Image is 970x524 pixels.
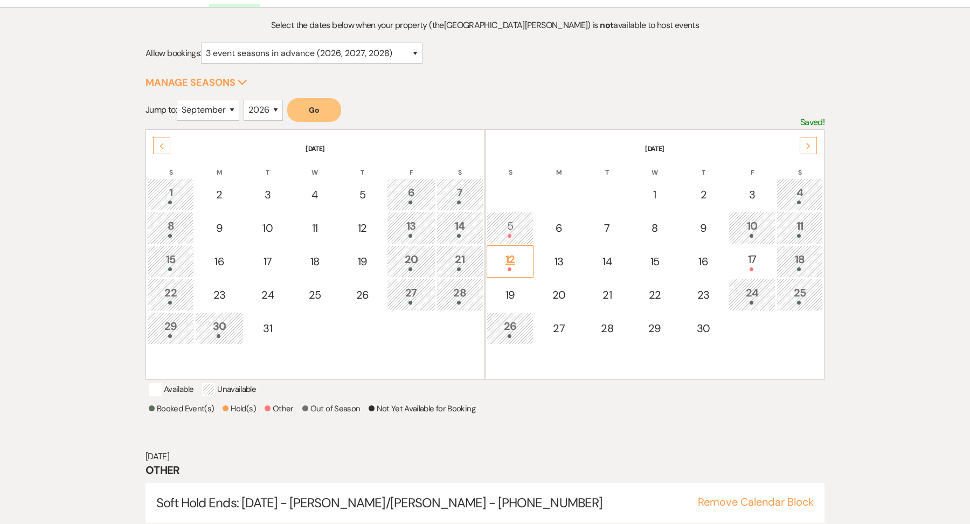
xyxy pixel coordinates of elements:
div: 20 [393,251,429,271]
div: 6 [393,184,429,204]
span: Allow bookings: [145,47,201,59]
div: 29 [153,318,188,338]
div: 26 [493,318,528,338]
button: Go [287,98,341,122]
div: 28 [442,285,477,305]
h3: Other [145,463,824,478]
div: 21 [442,251,477,271]
div: 2 [685,187,722,203]
div: 1 [153,184,188,204]
div: 11 [782,218,817,238]
div: 27 [393,285,429,305]
div: 16 [201,253,237,270]
p: Select the dates below when your property (the [GEOGRAPHIC_DATA][PERSON_NAME] ) is available to h... [231,18,740,32]
div: 21 [590,287,625,303]
div: 2 [201,187,237,203]
div: 12 [345,220,380,236]
p: Unavailable [202,383,256,396]
th: S [487,155,533,177]
div: 29 [637,320,672,336]
div: 4 [782,184,817,204]
div: 13 [541,253,577,270]
div: 18 [297,253,332,270]
div: 7 [590,220,625,236]
div: 9 [685,220,722,236]
th: M [195,155,243,177]
div: 1 [637,187,672,203]
div: 15 [153,251,188,271]
th: [DATE] [487,131,823,154]
th: M [535,155,583,177]
div: 23 [201,287,237,303]
div: 15 [637,253,672,270]
div: 7 [442,184,477,204]
th: T [584,155,630,177]
div: 19 [345,253,380,270]
div: 25 [297,287,332,303]
span: Jump to: [145,104,177,115]
th: T [680,155,727,177]
p: Available [149,383,193,396]
div: 30 [201,318,237,338]
div: 24 [251,287,285,303]
div: 10 [735,218,770,238]
div: 3 [251,187,285,203]
div: 14 [442,218,477,238]
div: 19 [493,287,528,303]
th: F [387,155,435,177]
div: 28 [590,320,625,336]
th: T [245,155,291,177]
p: Saved! [800,115,824,129]
div: 4 [297,187,332,203]
button: Manage Seasons [145,78,247,87]
th: S [436,155,483,177]
span: Soft Hold Ends: [DATE] - [PERSON_NAME]/[PERSON_NAME] - [PHONE_NUMBER] [156,494,602,511]
div: 5 [493,218,528,238]
div: 14 [590,253,625,270]
div: 20 [541,287,577,303]
div: 17 [251,253,285,270]
th: S [147,155,194,177]
div: 22 [637,287,672,303]
div: 16 [685,253,722,270]
div: 5 [345,187,380,203]
strong: not [600,19,613,31]
div: 8 [637,220,672,236]
div: 17 [735,251,770,271]
p: Booked Event(s) [149,402,214,415]
th: [DATE] [147,131,483,154]
div: 31 [251,320,285,336]
h6: [DATE] [145,451,824,463]
div: 8 [153,218,188,238]
p: Other [265,402,294,415]
p: Hold(s) [223,402,256,415]
div: 25 [782,285,817,305]
p: Out of Season [302,402,361,415]
div: 13 [393,218,429,238]
div: 27 [541,320,577,336]
button: Remove Calendar Block [698,497,814,507]
div: 23 [685,287,722,303]
div: 26 [345,287,380,303]
div: 9 [201,220,237,236]
th: W [631,155,678,177]
div: 10 [251,220,285,236]
div: 18 [782,251,817,271]
div: 22 [153,285,188,305]
div: 3 [735,187,770,203]
div: 24 [735,285,770,305]
th: T [339,155,386,177]
div: 6 [541,220,577,236]
th: W [292,155,338,177]
th: S [777,155,823,177]
p: Not Yet Available for Booking [369,402,475,415]
th: F [729,155,775,177]
div: 30 [685,320,722,336]
div: 11 [297,220,332,236]
div: 12 [493,251,528,271]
